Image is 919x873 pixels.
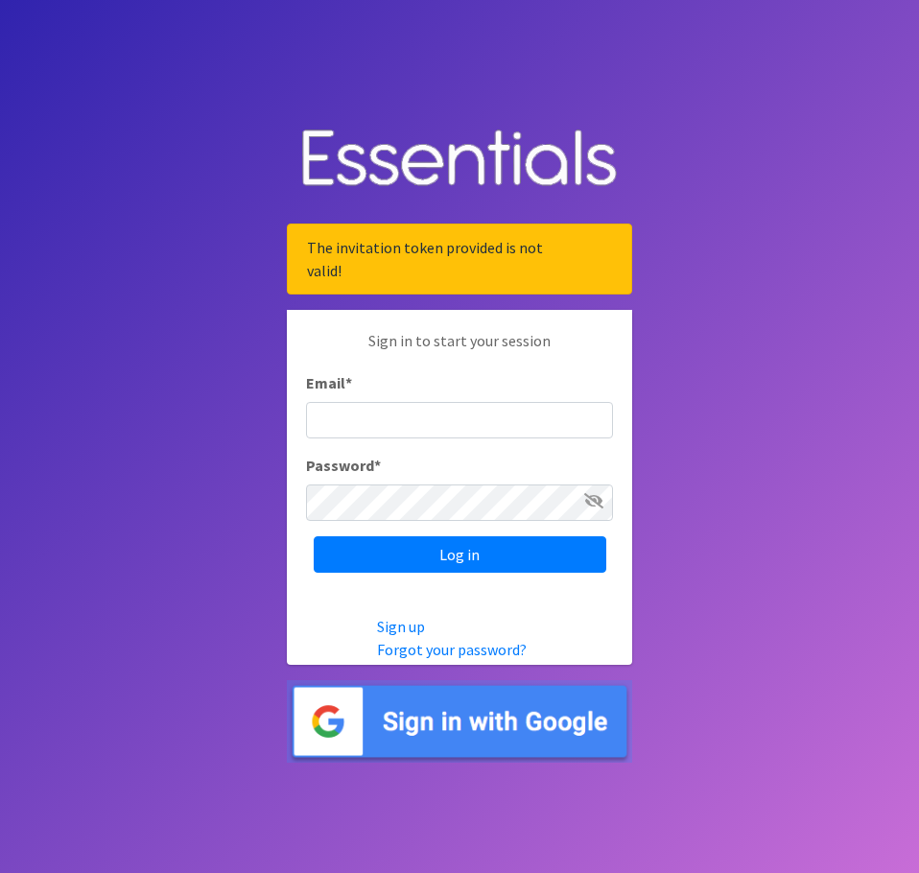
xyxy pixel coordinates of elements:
[374,456,381,475] abbr: required
[345,373,352,392] abbr: required
[377,640,527,659] a: Forgot your password?
[287,110,632,209] img: Human Essentials
[306,329,613,371] p: Sign in to start your session
[287,680,632,764] img: Sign in with Google
[306,454,381,477] label: Password
[314,536,606,573] input: Log in
[377,617,425,636] a: Sign up
[287,224,632,295] div: The invitation token provided is not valid!
[306,371,352,394] label: Email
